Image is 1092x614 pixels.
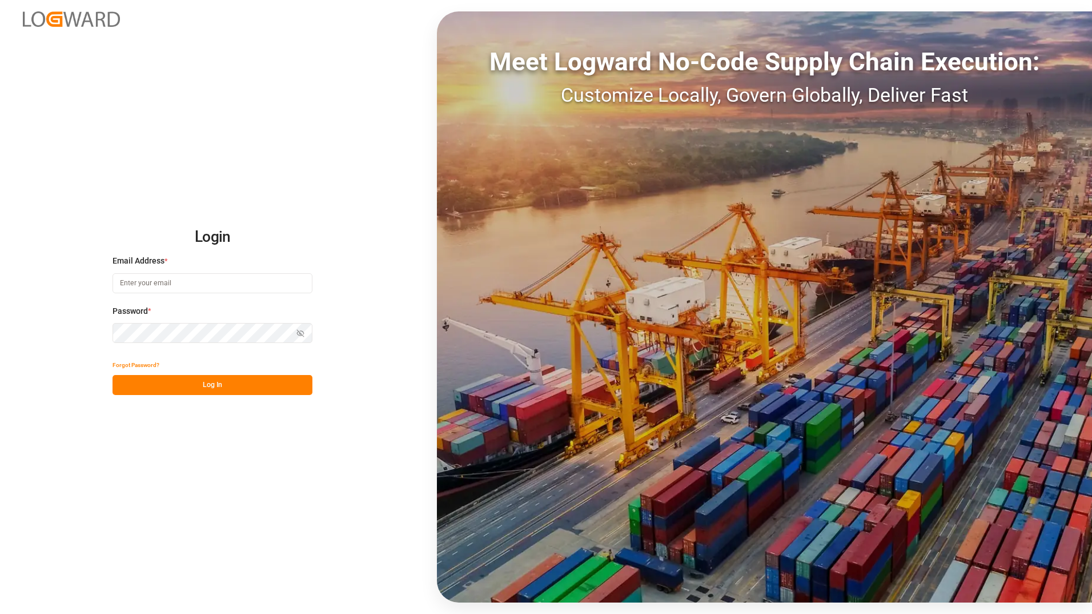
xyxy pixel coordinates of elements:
[113,255,164,267] span: Email Address
[437,43,1092,81] div: Meet Logward No-Code Supply Chain Execution:
[113,305,148,317] span: Password
[113,355,159,375] button: Forgot Password?
[113,273,312,293] input: Enter your email
[113,219,312,256] h2: Login
[437,81,1092,110] div: Customize Locally, Govern Globally, Deliver Fast
[23,11,120,27] img: Logward_new_orange.png
[113,375,312,395] button: Log In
